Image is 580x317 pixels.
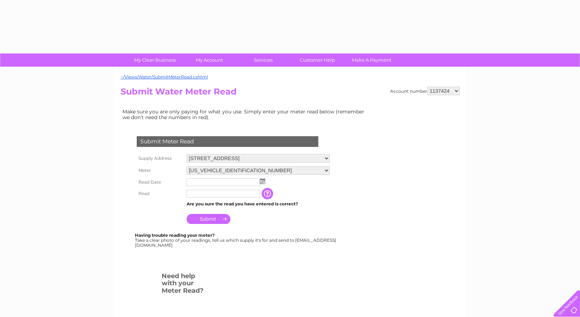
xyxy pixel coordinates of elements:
input: Information [262,188,275,199]
a: My Account [180,53,239,67]
td: Are you sure the read you have entered is correct? [185,199,331,209]
div: Submit Meter Read [137,136,318,147]
a: My Clear Business [126,53,184,67]
a: ~/Views/Water/SubmitMeterRead.cshtml [121,74,208,80]
th: Supply Address [135,152,185,164]
th: Read Date [135,177,185,188]
a: Make A Payment [342,53,401,67]
b: Having trouble reading your meter? [135,232,215,238]
h2: Submit Water Meter Read [121,87,460,100]
th: Read [135,188,185,199]
img: ... [260,178,265,184]
h3: Need help with your Meter Read? [162,271,205,298]
td: Make sure you are only paying for what you use. Simply enter your meter read below (remember we d... [121,107,370,122]
div: Account number [390,87,460,95]
input: Submit [187,214,230,224]
th: Meter [135,164,185,177]
a: Customer Help [288,53,347,67]
div: Take a clear photo of your readings, tell us which supply it's for and send to [EMAIL_ADDRESS][DO... [135,233,337,247]
a: Services [234,53,293,67]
